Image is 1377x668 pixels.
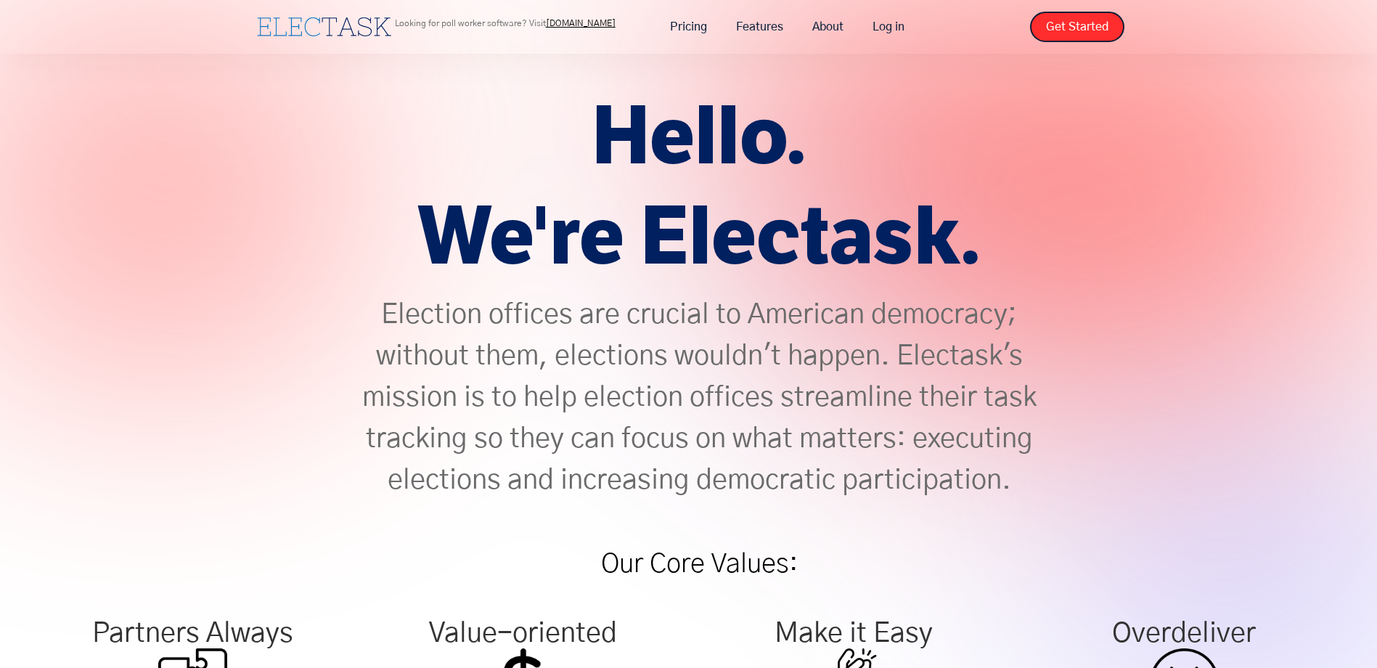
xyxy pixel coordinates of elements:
a: Log in [858,12,919,42]
a: Get Started [1030,12,1124,42]
a: Pricing [655,12,722,42]
p: Election offices are crucial to American democracy; without them, elections wouldn't happen. Elec... [358,295,1040,502]
h1: Our Core Values: [358,531,1040,598]
p: Looking for poll worker software? Visit [395,19,616,28]
a: About [798,12,858,42]
div: Partners Always [35,627,351,641]
a: Features [722,12,798,42]
a: [DOMAIN_NAME] [546,19,616,28]
div: Make it Easy [696,627,1012,641]
div: Overdeliver [1026,627,1342,641]
a: home [253,14,395,40]
h1: Hello. We're Electask. [358,87,1040,288]
div: Value-oriented [365,627,681,641]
